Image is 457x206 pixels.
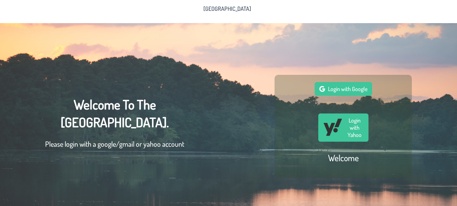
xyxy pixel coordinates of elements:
[345,117,364,138] span: Login with Yahoo
[45,96,184,156] div: Welcome To The [GEOGRAPHIC_DATA].
[318,113,368,142] button: Login with Yahoo
[45,138,184,149] p: Please login with a google/gmail or yahoo account
[315,82,372,96] button: Login with Google
[328,85,367,93] span: Login with Google
[203,6,251,12] span: [GEOGRAPHIC_DATA]
[328,152,359,163] h2: Welcome
[199,3,255,14] a: [GEOGRAPHIC_DATA]
[199,3,255,14] li: Pine Lake Park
